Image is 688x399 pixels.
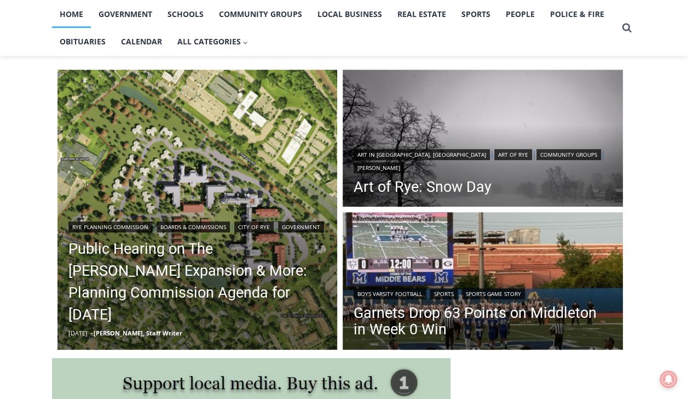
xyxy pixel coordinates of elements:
nav: Primary Navigation [52,1,617,56]
a: Home [52,1,91,28]
a: Rye Planning Commission [68,221,152,232]
a: [PERSON_NAME] [354,162,404,173]
a: Community Groups [211,1,310,28]
a: Boys Varsity Football [354,288,426,299]
a: Government [91,1,160,28]
a: Art of Rye [494,149,532,160]
div: "clearly one of the favorites in the [GEOGRAPHIC_DATA] neighborhood" [113,69,161,131]
a: Boards & Commissions [157,221,230,232]
a: Read More Art of Rye: Snow Day [343,70,623,210]
button: View Search Form [617,18,637,38]
img: (PHOTO: Illustrative plan of The Osborn's proposed site plan from the July 105h public hearing. T... [57,70,338,350]
a: Community Groups [536,149,601,160]
a: Garnets Drop 63 Points on Middleton in Week 0 Win [354,305,612,338]
a: Police & Fire [542,1,612,28]
a: Art of Rye: Snow Day [354,179,612,195]
div: | | | [354,147,612,173]
span: Intern @ [DOMAIN_NAME] [286,109,507,134]
a: Read More Garnets Drop 63 Points on Middleton in Week 0 Win [343,212,623,352]
a: Obituaries [52,28,113,55]
a: Intern @ [DOMAIN_NAME] [263,106,530,136]
a: Calendar [113,28,170,55]
a: City of Rye [234,221,274,232]
div: | | | [68,219,327,232]
a: Schools [160,1,211,28]
a: [PERSON_NAME], Staff Writer [94,329,182,337]
a: Open Tues. - Sun. [PHONE_NUMBER] [1,110,110,136]
a: Government [278,221,324,232]
a: Local Business [310,1,390,28]
a: Sports [430,288,458,299]
span: Open Tues. - Sun. [PHONE_NUMBER] [3,113,107,155]
button: Child menu of All Categories [170,28,256,55]
a: Public Hearing on The [PERSON_NAME] Expansion & More: Planning Commission Agenda for [DATE] [68,238,327,326]
a: Read More Public Hearing on The Osborn Expansion & More: Planning Commission Agenda for Tuesday, ... [57,70,338,350]
img: (PHOTO: Rye and Middletown walking to midfield before their Week 0 game on Friday, September 5, 2... [343,212,623,352]
a: Sports Game Story [462,288,525,299]
a: Sports [454,1,498,28]
span: – [90,329,94,337]
img: (PHOTO: Snow Day. Children run through the snowy landscape in search of fun. By Stacey Massey, au... [343,70,623,210]
a: Real Estate [390,1,454,28]
div: "The first chef I interviewed talked about coming to [GEOGRAPHIC_DATA] from [GEOGRAPHIC_DATA] in ... [276,1,517,106]
div: | | [354,286,612,299]
time: [DATE] [68,329,88,337]
a: People [498,1,542,28]
a: Art in [GEOGRAPHIC_DATA], [GEOGRAPHIC_DATA] [354,149,490,160]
